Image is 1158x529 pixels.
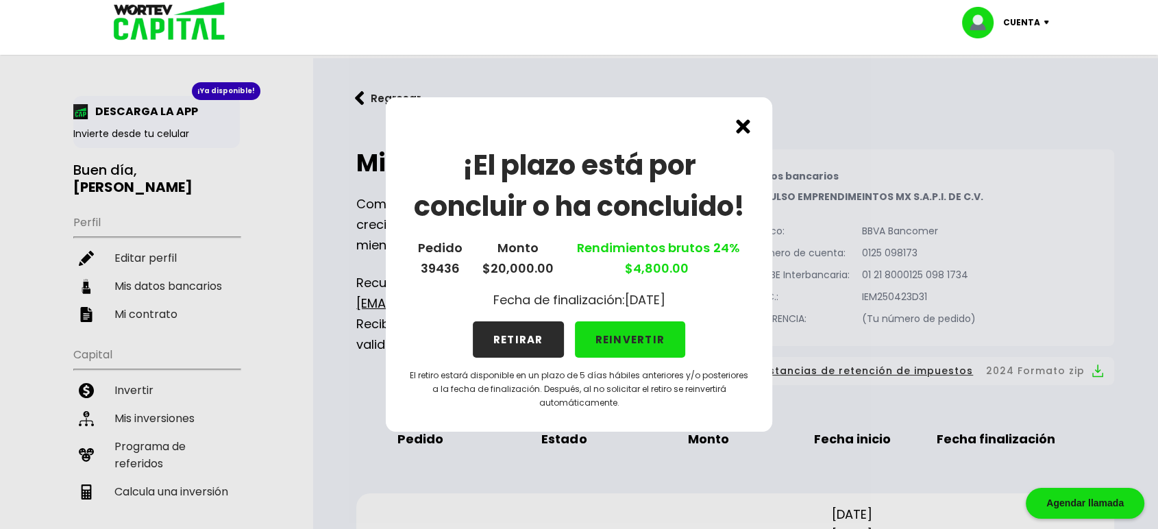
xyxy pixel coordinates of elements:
img: profile-image [962,7,1003,38]
p: Pedido 39436 [418,238,463,279]
p: El retiro estará disponible en un plazo de 5 días hábiles anteriores y/o posteriores a la fecha d... [408,369,750,410]
button: REINVERTIR [575,321,686,358]
h1: ¡El plazo está por concluir o ha concluido! [408,145,750,227]
a: Rendimientos brutos $4,800.00 [574,239,740,277]
span: 24% [710,239,740,256]
p: Monto $20,000.00 [482,238,554,279]
p: Cuenta [1003,12,1040,33]
div: Agendar llamada [1026,488,1144,519]
img: cross.ed5528e3.svg [736,119,750,134]
img: icon-down [1040,21,1059,25]
p: Fecha de finalización: [DATE] [493,290,665,310]
button: RETIRAR [473,321,564,358]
